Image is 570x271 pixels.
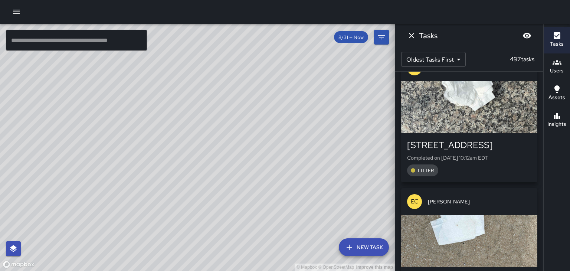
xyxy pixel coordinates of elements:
[407,139,531,151] div: [STREET_ADDRESS]
[374,30,389,45] button: Filters
[407,154,531,161] p: Completed on [DATE] 10:12am EDT
[547,120,566,128] h6: Insights
[544,107,570,134] button: Insights
[507,55,537,64] p: 497 tasks
[401,55,537,182] button: EC[PERSON_NAME][STREET_ADDRESS]Completed on [DATE] 10:12am EDTLITTER
[550,40,564,48] h6: Tasks
[544,53,570,80] button: Users
[419,30,438,42] h6: Tasks
[428,198,531,205] span: [PERSON_NAME]
[544,80,570,107] button: Assets
[404,28,419,43] button: Dismiss
[401,52,466,67] div: Oldest Tasks First
[548,94,565,102] h6: Assets
[550,67,564,75] h6: Users
[339,238,389,256] button: New Task
[520,28,534,43] button: Blur
[413,167,438,174] span: LITTER
[411,197,419,206] p: EC
[544,27,570,53] button: Tasks
[334,34,368,40] span: 8/31 — Now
